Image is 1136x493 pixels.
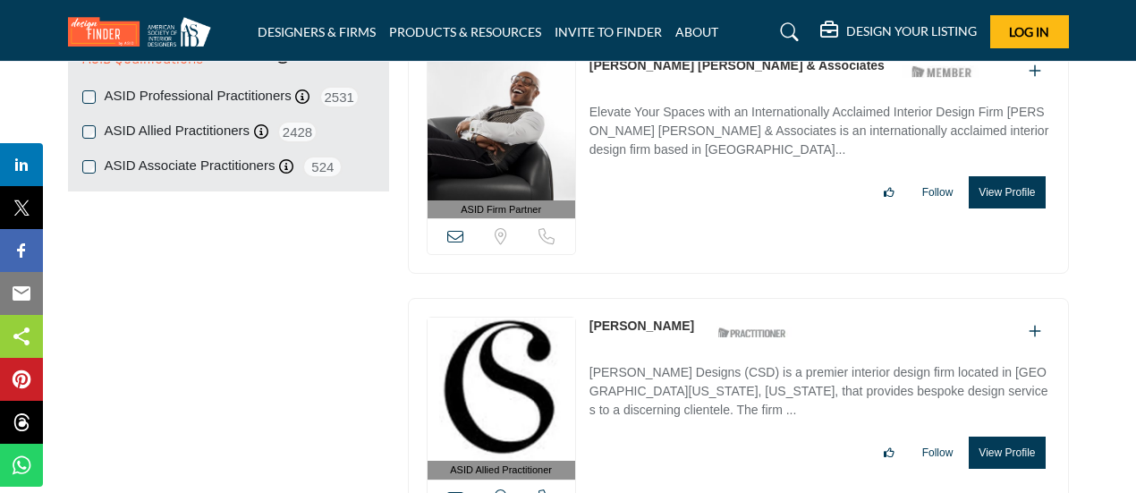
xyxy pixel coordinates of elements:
[820,21,977,43] div: DESIGN YOUR LISTING
[589,56,885,75] p: Corey Damen Jenkins & Associates
[450,463,552,478] span: ASID Allied Practitioner
[1029,64,1041,79] a: Add To List
[969,437,1045,469] button: View Profile
[105,121,250,141] label: ASID Allied Practitioners
[902,61,982,83] img: ASID Members Badge Icon
[589,103,1050,163] p: Elevate Your Spaces with an Internationally Acclaimed Interior Design Firm [PERSON_NAME] [PERSON_...
[105,86,292,106] label: ASID Professional Practitioners
[1009,24,1049,39] span: Log In
[589,92,1050,163] a: Elevate Your Spaces with an Internationally Acclaimed Interior Design Firm [PERSON_NAME] [PERSON_...
[428,57,575,200] img: Corey Damen Jenkins & Associates
[990,15,1069,48] button: Log In
[555,24,662,39] a: INVITE TO FINDER
[711,321,792,344] img: ASID Qualified Practitioners Badge Icon
[589,363,1050,423] p: [PERSON_NAME] Designs (CSD) is a premier interior design firm located in [GEOGRAPHIC_DATA][US_STA...
[82,90,96,104] input: ASID Professional Practitioners checkbox
[911,438,965,468] button: Follow
[428,318,575,480] a: ASID Allied Practitioner
[428,318,575,461] img: Courtney Sempliner
[763,18,810,47] a: Search
[589,317,694,336] p: Courtney Sempliner
[846,23,977,39] h5: DESIGN YOUR LISTING
[258,24,376,39] a: DESIGNERS & FIRMS
[428,57,575,219] a: ASID Firm Partner
[389,24,541,39] a: PRODUCTS & RESOURCES
[461,202,541,217] span: ASID Firm Partner
[872,438,906,468] button: Like listing
[969,176,1045,208] button: View Profile
[68,17,220,47] img: Site Logo
[589,353,1050,423] a: [PERSON_NAME] Designs (CSD) is a premier interior design firm located in [GEOGRAPHIC_DATA][US_STA...
[82,160,96,174] input: ASID Associate Practitioners checkbox
[319,86,360,108] span: 2531
[82,125,96,139] input: ASID Allied Practitioners checkbox
[277,121,318,143] span: 2428
[675,24,718,39] a: ABOUT
[911,177,965,208] button: Follow
[105,156,276,176] label: ASID Associate Practitioners
[1029,324,1041,339] a: Add To List
[589,319,694,333] a: [PERSON_NAME]
[589,58,885,72] a: [PERSON_NAME] [PERSON_NAME] & Associates
[302,156,343,178] span: 524
[276,49,290,64] a: Information about
[872,177,906,208] button: Like listing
